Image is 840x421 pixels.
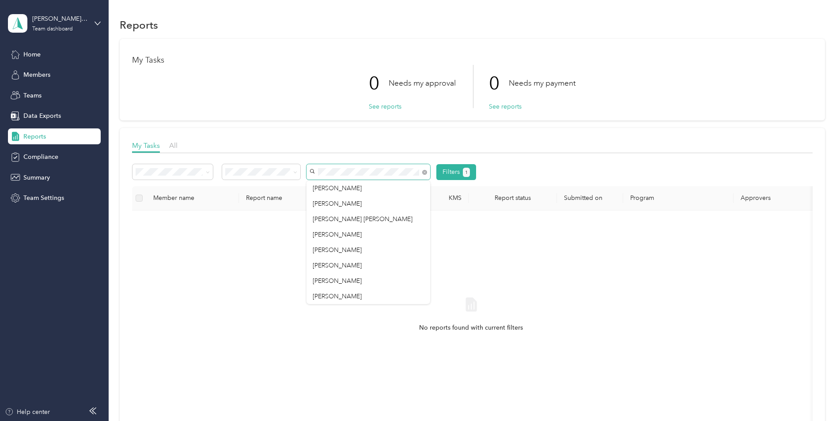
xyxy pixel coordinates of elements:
span: [PERSON_NAME] [313,293,362,300]
th: Program [623,186,734,210]
span: [PERSON_NAME] [313,277,362,285]
span: [PERSON_NAME] [313,246,362,254]
span: Members [23,70,50,79]
span: Compliance [23,152,58,162]
div: Member name [153,194,232,202]
span: 1 [465,169,468,177]
p: Needs my approval [389,78,456,89]
span: Home [23,50,41,59]
span: Teams [23,91,42,100]
span: All [169,141,178,150]
span: [PERSON_NAME] [313,184,362,192]
span: Reports [23,132,46,141]
p: Needs my payment [509,78,575,89]
th: Approvers [734,186,822,210]
th: Submitted on [557,186,623,210]
button: Help center [5,407,50,417]
span: Summary [23,173,50,182]
span: [PERSON_NAME] [313,200,362,207]
span: [PERSON_NAME] [313,231,362,238]
iframe: Everlance-gr Chat Button Frame [791,372,840,421]
span: Data Exports [23,111,61,120]
button: 1 [463,168,470,177]
div: Team dashboard [32,26,73,32]
span: Report status [476,194,550,202]
div: [PERSON_NAME] [PERSON_NAME] team [32,14,87,23]
span: [PERSON_NAME] [313,262,362,269]
th: Member name [146,186,239,210]
h1: Reports [120,20,158,30]
h1: My Tasks [132,56,813,65]
span: Team Settings [23,193,64,203]
span: No reports found with current filters [419,323,523,333]
span: [PERSON_NAME] [PERSON_NAME] [313,215,412,223]
span: My Tasks [132,141,160,150]
button: Filters1 [436,164,477,180]
div: KMS [409,194,462,202]
th: Report name [239,186,336,210]
p: 0 [489,65,509,102]
button: See reports [489,102,522,111]
p: 0 [369,65,389,102]
button: See reports [369,102,401,111]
